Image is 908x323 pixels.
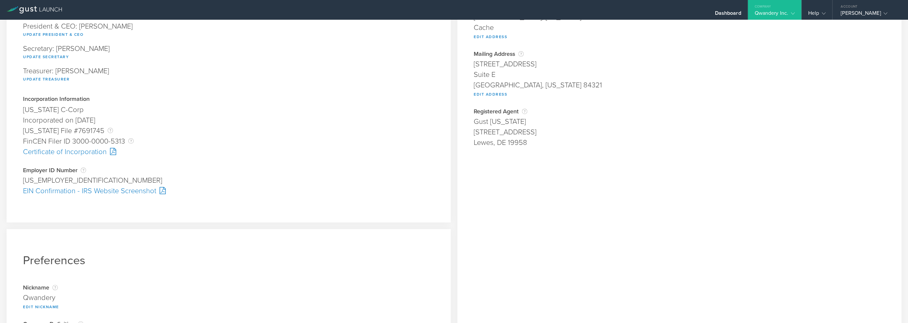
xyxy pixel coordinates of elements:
[23,167,434,173] div: Employer ID Number
[715,10,741,20] div: Dashboard
[23,75,70,83] button: Update Treasurer
[474,90,507,98] button: Edit Address
[841,10,897,20] div: [PERSON_NAME]
[23,19,434,42] div: President & CEO: [PERSON_NAME]
[474,22,885,33] div: Cache
[23,96,434,103] div: Incorporation Information
[474,51,885,57] div: Mailing Address
[474,137,885,148] div: Lewes, DE 19958
[474,127,885,137] div: [STREET_ADDRESS]
[474,33,507,41] button: Edit Address
[23,253,434,267] h1: Preferences
[754,10,794,20] div: Qwandery Inc.
[23,175,434,186] div: [US_EMPLOYER_IDENTIFICATION_NUMBER]
[474,108,885,115] div: Registered Agent
[474,80,885,90] div: [GEOGRAPHIC_DATA], [US_STATE] 84321
[23,136,434,147] div: FinCEN Filer ID 3000-0000-5313
[23,147,434,157] div: Certificate of Incorporation
[23,31,83,38] button: Update President & CEO
[23,186,434,196] div: EIN Confirmation - IRS Website Screenshot
[23,303,59,311] button: Edit Nickname
[23,64,434,86] div: Treasurer: [PERSON_NAME]
[808,10,826,20] div: Help
[474,69,885,80] div: Suite E
[474,59,885,69] div: [STREET_ADDRESS]
[23,115,434,126] div: Incorporated on [DATE]
[23,126,434,136] div: [US_STATE] File #7691745
[23,42,434,64] div: Secretary: [PERSON_NAME]
[23,284,434,291] div: Nickname
[23,53,69,61] button: Update Secretary
[23,104,434,115] div: [US_STATE] C-Corp
[23,292,434,303] div: Qwandery
[474,116,885,127] div: Gust [US_STATE]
